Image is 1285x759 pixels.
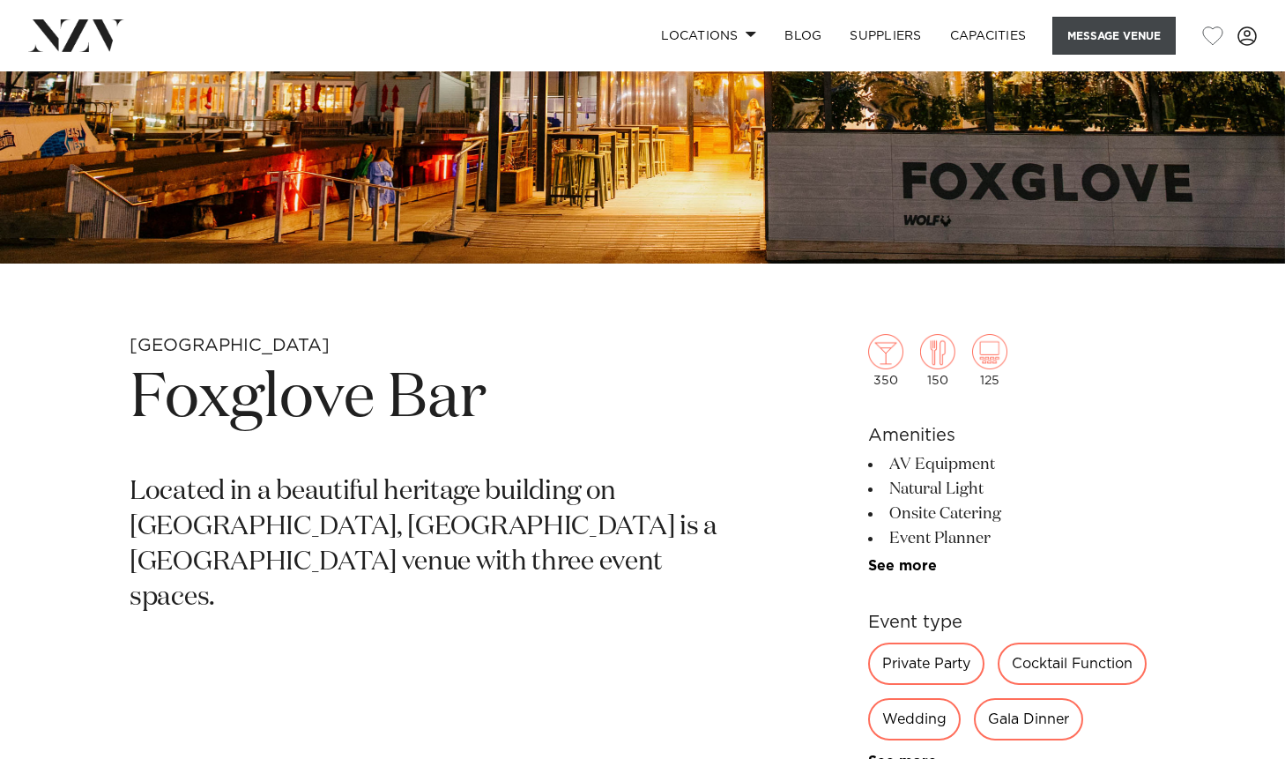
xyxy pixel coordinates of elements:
[998,643,1147,685] div: Cocktail Function
[868,502,1155,526] li: Onsite Catering
[130,475,743,616] p: Located in a beautiful heritage building on [GEOGRAPHIC_DATA], [GEOGRAPHIC_DATA] is a [GEOGRAPHIC...
[868,334,903,369] img: cocktail.png
[836,17,935,55] a: SUPPLIERS
[868,698,961,740] div: Wedding
[868,526,1155,551] li: Event Planner
[974,698,1083,740] div: Gala Dinner
[972,334,1007,387] div: 125
[130,359,743,440] h1: Foxglove Bar
[868,452,1155,477] li: AV Equipment
[868,477,1155,502] li: Natural Light
[868,643,984,685] div: Private Party
[920,334,955,369] img: dining.png
[130,337,330,354] small: [GEOGRAPHIC_DATA]
[936,17,1041,55] a: Capacities
[647,17,770,55] a: Locations
[770,17,836,55] a: BLOG
[920,334,955,387] div: 150
[868,422,1155,449] h6: Amenities
[868,609,1155,636] h6: Event type
[868,334,903,387] div: 350
[28,19,124,51] img: nzv-logo.png
[1052,17,1176,55] button: Message Venue
[972,334,1007,369] img: theatre.png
